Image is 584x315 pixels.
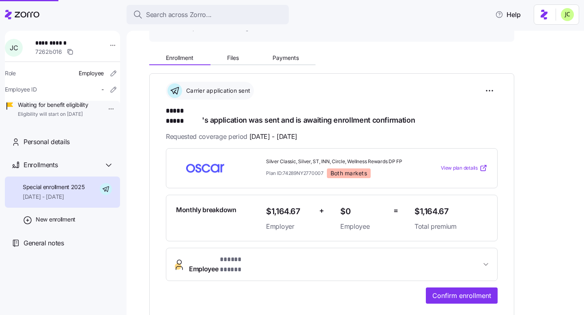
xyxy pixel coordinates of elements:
span: Carrier application sent [184,87,250,95]
span: [DATE] - [DATE] [249,132,297,142]
span: Total premium [414,221,487,232]
span: Employee [79,69,104,77]
span: Plan ID: 74289NY2770007 [266,170,324,177]
span: View plan details [441,164,478,172]
span: Silver Classic, Silver, ST, INN, Circle, Wellness Rewards DP FP [266,158,408,165]
span: 7262b016 [35,48,62,56]
span: Waiting for benefit eligibility [18,101,88,109]
button: Confirm enrollment [426,287,498,304]
span: Files [227,55,239,61]
img: 0d5040ea9766abea509702906ec44285 [561,8,574,21]
span: Monthly breakdown [176,205,236,215]
h1: 's application was sent and is awaiting enrollment confirmation [166,106,498,125]
span: Requested coverage period [166,132,297,142]
span: Search across Zorro... [146,10,212,20]
span: New enrollment [36,215,75,223]
button: Search across Zorro... [127,5,289,24]
span: [DATE] - [DATE] [23,193,85,201]
span: Help [495,10,521,19]
span: Both markets [331,170,367,177]
span: Employee ID [5,85,37,94]
span: Employee [340,221,387,232]
span: Enrollments [24,160,58,170]
button: Help [489,6,527,23]
span: Enrollment [166,55,193,61]
img: Oscar [176,159,234,177]
span: $1,164.67 [266,205,313,218]
span: Special enrollment 2025 [23,183,85,191]
span: Payments [273,55,299,61]
span: Employee [189,255,260,274]
span: Role [5,69,16,77]
span: Eligibility will start on [DATE] [18,111,88,118]
span: - [101,85,104,94]
span: J C [10,45,18,51]
span: Employer [266,221,313,232]
span: $0 [340,205,387,218]
span: = [393,205,398,217]
span: General notes [24,238,64,248]
a: View plan details [441,164,487,172]
span: Personal details [24,137,70,147]
span: + [319,205,324,217]
span: Confirm enrollment [432,291,491,300]
span: $1,164.67 [414,205,487,218]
